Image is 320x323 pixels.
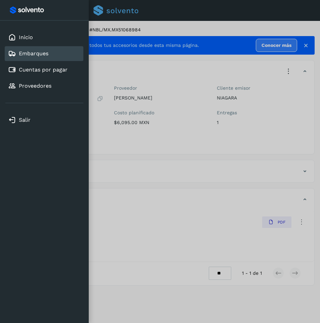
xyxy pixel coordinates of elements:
[19,83,51,89] a: Proveedores
[5,30,83,45] div: Inicio
[19,117,31,123] a: Salir
[19,66,68,73] a: Cuentas por pagar
[19,34,33,40] a: Inicio
[5,62,83,77] div: Cuentas por pagar
[5,46,83,61] div: Embarques
[5,79,83,93] div: Proveedores
[19,50,48,57] a: Embarques
[5,113,83,127] div: Salir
